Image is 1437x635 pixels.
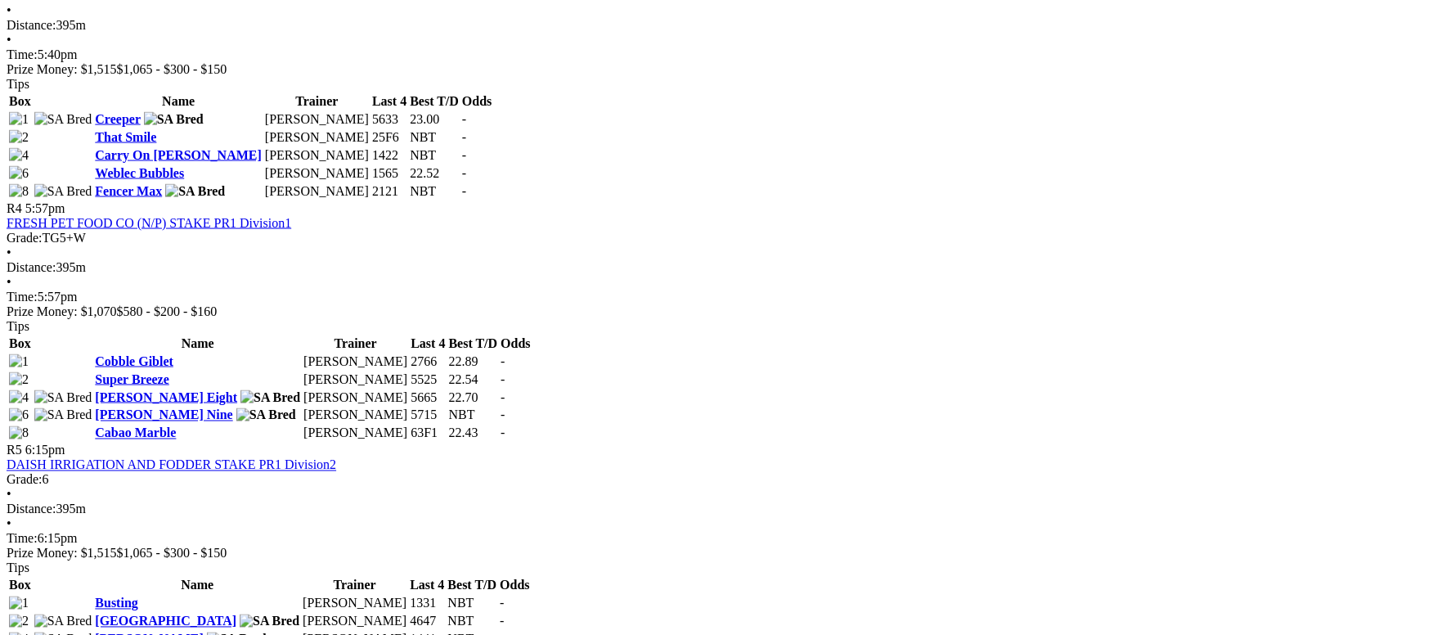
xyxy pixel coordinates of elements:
th: Last 4 [409,578,445,594]
img: 8 [9,184,29,199]
span: Box [9,579,31,592]
span: Distance: [7,18,56,32]
th: Best T/D [448,336,499,352]
td: 5715 [410,408,446,424]
span: 6:15pm [25,444,65,457]
span: - [462,148,466,162]
a: [PERSON_NAME] Eight [95,390,237,404]
div: 5:40pm [7,47,1430,62]
a: Weblec Bubbles [95,166,184,180]
span: Distance: [7,260,56,274]
span: $1,065 - $300 - $150 [117,62,227,76]
th: Trainer [264,93,370,110]
img: 4 [9,148,29,163]
div: 395m [7,260,1430,275]
span: Grade: [7,231,43,245]
td: 22.52 [409,165,460,182]
td: 22.89 [448,354,499,370]
td: 23.00 [409,111,460,128]
span: Time: [7,290,38,304]
span: Box [9,94,31,108]
td: 2121 [371,183,407,200]
span: - [462,130,466,144]
td: NBT [447,596,498,612]
img: 8 [9,426,29,441]
span: - [501,426,505,440]
span: - [500,615,504,628]
img: 2 [9,615,29,629]
span: • [7,517,11,531]
td: 63F1 [410,426,446,442]
img: SA Bred [34,615,92,629]
span: • [7,3,11,17]
th: Trainer [302,578,407,594]
td: [PERSON_NAME] [302,596,407,612]
img: SA Bred [34,408,92,423]
img: SA Bred [236,408,296,423]
a: Cabao Marble [95,426,176,440]
img: SA Bred [240,390,300,405]
td: [PERSON_NAME] [264,165,370,182]
img: 4 [9,390,29,405]
td: NBT [409,183,460,200]
span: - [501,372,505,386]
span: • [7,488,11,502]
td: [PERSON_NAME] [303,372,408,388]
span: Time: [7,532,38,546]
span: Tips [7,561,29,575]
td: 22.70 [448,390,499,406]
td: NBT [409,147,460,164]
img: 6 [9,408,29,423]
td: 25F6 [371,129,407,146]
img: 2 [9,130,29,145]
img: SA Bred [144,112,204,127]
span: Time: [7,47,38,61]
td: [PERSON_NAME] [264,129,370,146]
a: Super Breeze [95,372,169,386]
a: Fencer Max [95,184,162,198]
td: [PERSON_NAME] [302,614,407,630]
td: 4647 [409,614,445,630]
td: [PERSON_NAME] [303,354,408,370]
img: SA Bred [34,390,92,405]
div: Prize Money: $1,515 [7,62,1430,77]
span: - [501,408,505,422]
span: Box [9,336,31,350]
a: [PERSON_NAME] Nine [95,408,232,422]
td: [PERSON_NAME] [303,426,408,442]
td: [PERSON_NAME] [264,111,370,128]
span: 5:57pm [25,201,65,215]
img: 1 [9,354,29,369]
img: 1 [9,597,29,611]
div: 5:57pm [7,290,1430,304]
span: $580 - $200 - $160 [117,304,218,318]
span: Tips [7,77,29,91]
a: Creeper [95,112,140,126]
th: Best T/D [409,93,460,110]
a: Cobble Giblet [95,354,173,368]
div: 6:15pm [7,532,1430,547]
span: - [500,597,504,610]
div: Prize Money: $1,515 [7,547,1430,561]
span: Distance: [7,502,56,516]
a: Busting [95,597,137,610]
td: [PERSON_NAME] [303,390,408,406]
td: 5633 [371,111,407,128]
td: 2766 [410,354,446,370]
td: 1422 [371,147,407,164]
img: 6 [9,166,29,181]
img: 2 [9,372,29,387]
div: 395m [7,18,1430,33]
td: 5665 [410,390,446,406]
span: R4 [7,201,22,215]
th: Name [94,578,300,594]
span: - [501,354,505,368]
span: $1,065 - $300 - $150 [117,547,227,561]
img: SA Bred [240,615,299,629]
a: That Smile [95,130,156,144]
span: Tips [7,319,29,333]
td: 1331 [409,596,445,612]
td: NBT [448,408,499,424]
span: - [462,166,466,180]
th: Odds [500,336,531,352]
